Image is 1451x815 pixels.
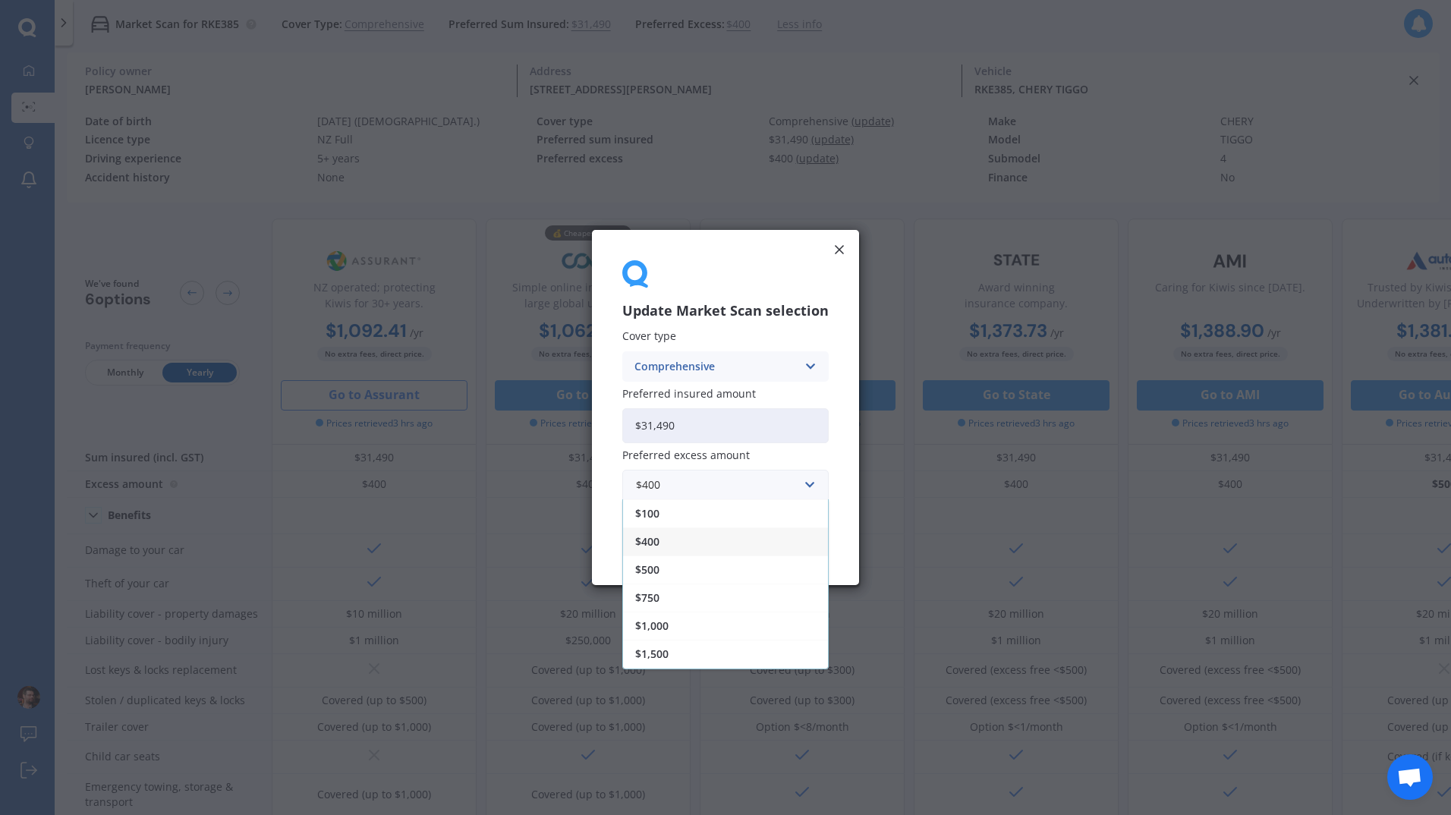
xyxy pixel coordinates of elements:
[622,386,756,401] span: Preferred insured amount
[635,565,659,575] span: $500
[1387,754,1433,800] div: Open chat
[622,302,829,319] h3: Update Market Scan selection
[634,358,797,375] div: Comprehensive
[622,448,750,462] span: Preferred excess amount
[635,508,659,519] span: $100
[635,593,659,603] span: $750
[622,408,829,443] input: Enter amount
[635,649,669,659] span: $1,500
[622,329,676,344] span: Cover type
[635,621,669,631] span: $1,000
[635,537,659,547] span: $400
